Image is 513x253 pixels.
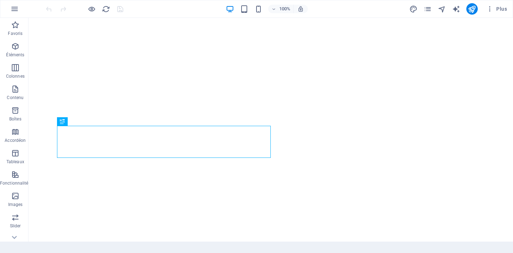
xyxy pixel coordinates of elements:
[5,138,26,143] p: Accordéon
[268,5,294,13] button: 100%
[6,159,24,165] p: Tableaux
[10,223,21,229] p: Slider
[102,5,110,13] button: reload
[87,5,96,13] button: Cliquez ici pour quitter le mode Aperçu et poursuivre l'édition.
[483,3,510,15] button: Plus
[9,116,21,122] p: Boîtes
[438,5,446,13] button: navigator
[8,31,22,36] p: Favoris
[452,5,460,13] i: AI Writer
[102,5,110,13] i: Actualiser la page
[424,5,432,13] button: pages
[297,6,304,12] i: Lors du redimensionnement, ajuster automatiquement le niveau de zoom en fonction de l'appareil sé...
[468,5,476,13] i: Publier
[409,5,418,13] button: design
[279,5,290,13] h6: 100%
[8,202,23,207] p: Images
[7,95,24,100] p: Contenu
[409,5,418,13] i: Design (Ctrl+Alt+Y)
[452,5,461,13] button: text_generator
[6,73,25,79] p: Colonnes
[486,5,507,12] span: Plus
[466,3,478,15] button: publish
[424,5,432,13] i: Pages (Ctrl+Alt+S)
[438,5,446,13] i: Navigateur
[6,52,24,58] p: Éléments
